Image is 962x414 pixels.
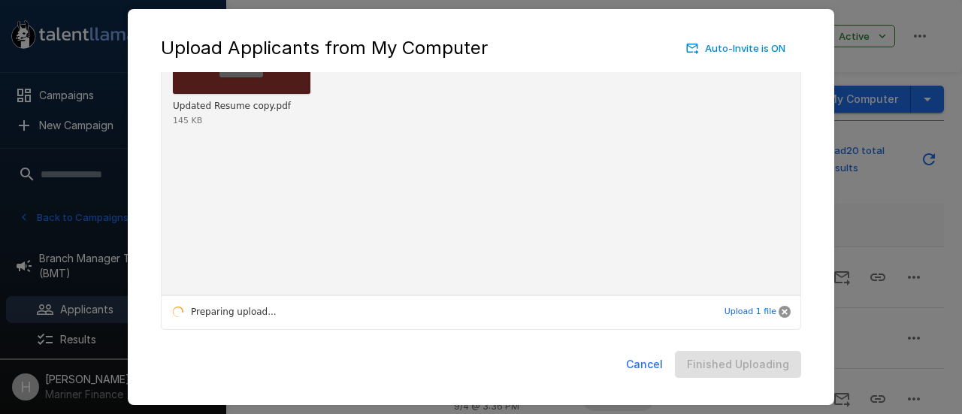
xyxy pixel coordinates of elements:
div: Preparing upload... [162,295,277,329]
button: Auto-Invite is ON [683,37,789,60]
button: Cancel [779,306,791,318]
button: Cancel [620,351,669,379]
div: Updated Resume copy.pdf [173,101,291,113]
div: Upload Applicants from My Computer [161,36,801,60]
div: 145 KB [173,116,202,125]
button: Upload 1 file [725,297,776,327]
